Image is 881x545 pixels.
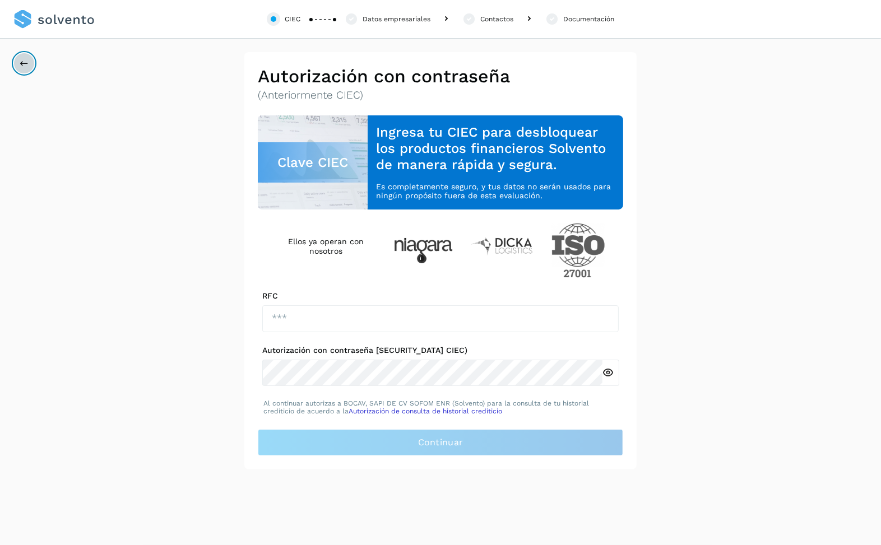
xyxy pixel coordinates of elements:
h2: Autorización con contraseña [258,66,623,87]
img: ISO [551,223,605,278]
p: (Anteriormente CIEC) [258,89,623,102]
div: CIEC [285,14,300,24]
p: Al continuar autorizas a BOCAV, SAPI DE CV SOFOM ENR (Solvento) para la consulta de tu historial ... [263,399,618,416]
div: Documentación [563,14,614,24]
div: Contactos [480,14,513,24]
div: Clave CIEC [258,142,368,183]
img: Dicka logistics [471,236,534,255]
h4: Ellos ya operan con nosotros [276,237,376,256]
p: Es completamente seguro, y tus datos no serán usados para ningún propósito fuera de esta evaluación. [377,182,614,201]
label: Autorización con contraseña [SECURITY_DATA] CIEC) [262,346,619,355]
span: Continuar [418,436,463,449]
h3: Ingresa tu CIEC para desbloquear los productos financieros Solvento de manera rápida y segura. [377,124,614,173]
button: Continuar [258,429,623,456]
a: Autorización de consulta de historial crediticio [349,407,502,415]
label: RFC [262,291,619,301]
img: Niagara [394,238,453,263]
div: Datos empresariales [363,14,430,24]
